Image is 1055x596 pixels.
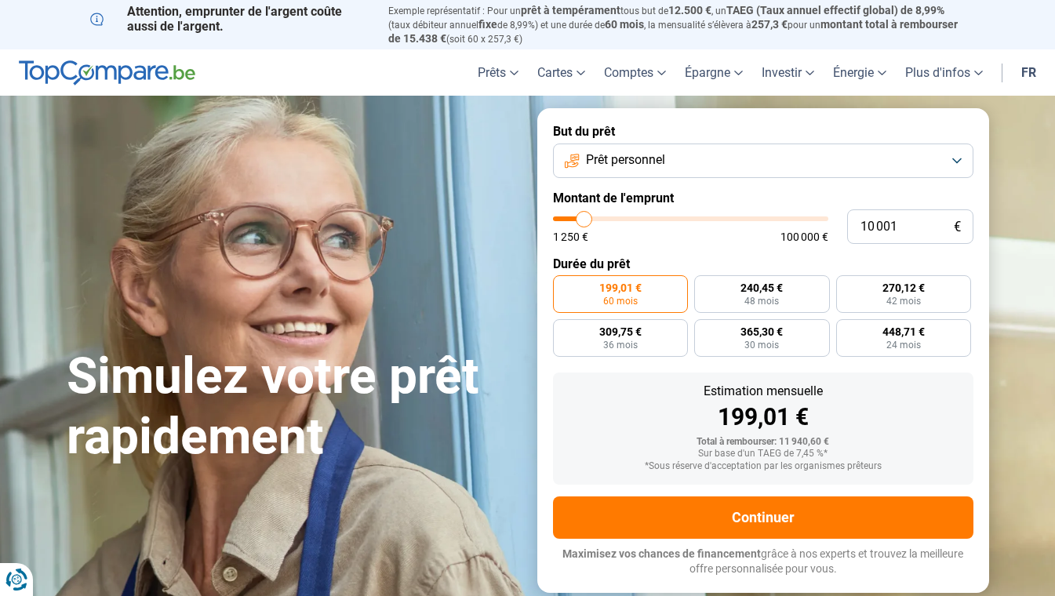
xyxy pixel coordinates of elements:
label: Durée du prêt [553,256,973,271]
div: Sur base d'un TAEG de 7,45 %* [566,449,961,460]
div: *Sous réserve d'acceptation par les organismes prêteurs [566,461,961,472]
a: Prêts [468,49,528,96]
span: 12.500 € [668,4,711,16]
label: But du prêt [553,124,973,139]
span: Maximisez vos chances de financement [562,547,761,560]
div: 199,01 € [566,405,961,429]
span: TAEG (Taux annuel effectif global) de 8,99% [726,4,944,16]
span: 240,45 € [740,282,783,293]
span: 100 000 € [780,231,828,242]
a: Énergie [824,49,896,96]
span: Prêt personnel [586,151,665,169]
a: Plus d'infos [896,49,992,96]
button: Continuer [553,496,973,539]
p: grâce à nos experts et trouvez la meilleure offre personnalisée pour vous. [553,547,973,577]
span: montant total à rembourser de 15.438 € [388,18,958,45]
span: 36 mois [603,340,638,350]
span: 448,71 € [882,326,925,337]
p: Exemple représentatif : Pour un tous but de , un (taux débiteur annuel de 8,99%) et une durée de ... [388,4,966,45]
label: Montant de l'emprunt [553,191,973,205]
span: prêt à tempérament [521,4,620,16]
span: 60 mois [605,18,644,31]
div: Estimation mensuelle [566,385,961,398]
span: 48 mois [744,296,779,306]
span: 365,30 € [740,326,783,337]
button: Prêt personnel [553,144,973,178]
a: Cartes [528,49,595,96]
span: 1 250 € [553,231,588,242]
a: Épargne [675,49,752,96]
p: Attention, emprunter de l'argent coûte aussi de l'argent. [90,4,369,34]
span: 60 mois [603,296,638,306]
h1: Simulez votre prêt rapidement [67,347,518,467]
img: TopCompare [19,60,195,85]
a: fr [1012,49,1046,96]
div: Total à rembourser: 11 940,60 € [566,437,961,448]
span: 199,01 € [599,282,642,293]
a: Investir [752,49,824,96]
span: 257,3 € [751,18,788,31]
span: 24 mois [886,340,921,350]
span: 30 mois [744,340,779,350]
span: 270,12 € [882,282,925,293]
a: Comptes [595,49,675,96]
span: 309,75 € [599,326,642,337]
span: 42 mois [886,296,921,306]
span: fixe [478,18,497,31]
span: € [954,220,961,234]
